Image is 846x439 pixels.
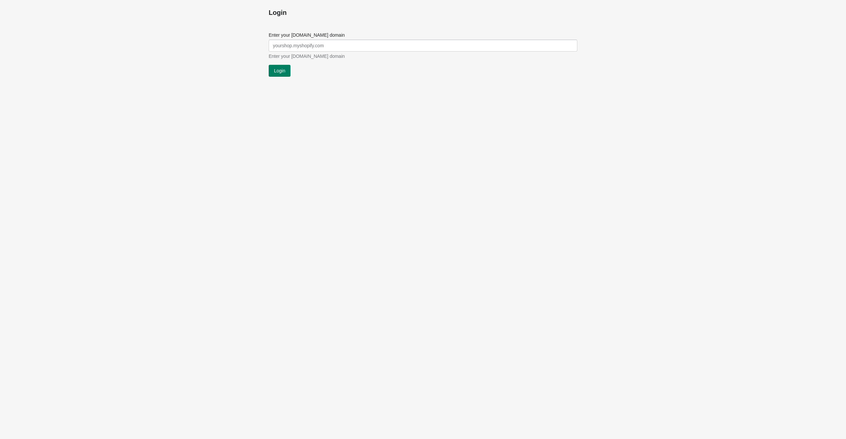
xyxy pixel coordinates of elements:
label: Enter your [DOMAIN_NAME] domain [269,32,345,38]
input: yourshop.myshopify.com [269,40,577,52]
span: Login [274,68,285,73]
h1: Login [269,8,577,17]
button: Login [269,65,290,77]
span: Enter your [DOMAIN_NAME] domain [269,54,345,59]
